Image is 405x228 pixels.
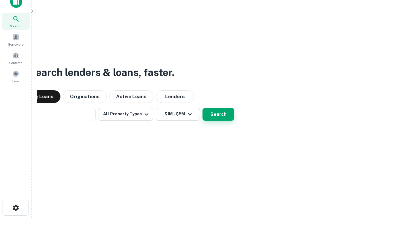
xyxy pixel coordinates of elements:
[2,68,30,85] a: Saved
[29,65,174,80] h3: Search lenders & loans, faster.
[8,42,23,47] span: Borrowers
[2,49,30,66] a: Contacts
[98,108,153,121] button: All Property Types
[10,23,22,28] span: Search
[156,90,194,103] button: Lenders
[156,108,200,121] button: $1M - $5M
[63,90,107,103] button: Originations
[202,108,234,121] button: Search
[373,177,405,208] iframe: Chat Widget
[9,60,22,65] span: Contacts
[2,31,30,48] a: Borrowers
[2,13,30,30] a: Search
[109,90,153,103] button: Active Loans
[11,79,21,84] span: Saved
